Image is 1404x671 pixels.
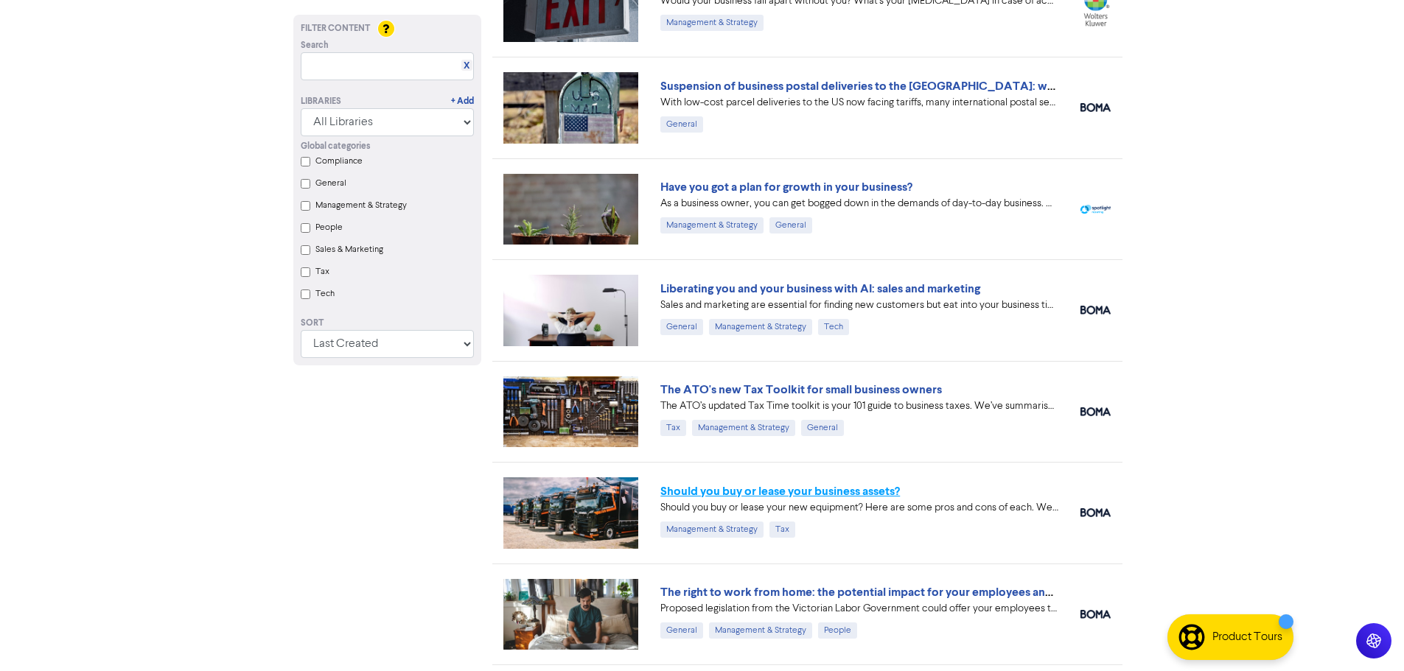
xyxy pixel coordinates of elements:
[464,60,469,71] a: X
[660,15,764,31] div: Management & Strategy
[660,180,912,194] a: Have you got a plan for growth in your business?
[660,521,764,538] div: Management & Strategy
[660,585,1100,600] a: The right to work from home: the potential impact for your employees and business
[801,420,844,436] div: General
[660,217,764,233] div: Management & Strategy
[1080,205,1111,214] img: spotlight
[818,622,857,639] div: People
[660,484,900,499] a: Should you buy or lease your business assets?
[660,398,1058,414] div: The ATO’s updated Tax Time toolkit is your 101 guide to business taxes. We’ve summarised the key ...
[769,217,812,233] div: General
[301,22,474,35] div: Filter Content
[301,39,329,52] span: Search
[660,298,1058,313] div: Sales and marketing are essential for finding new customers but eat into your business time. We e...
[315,287,335,301] label: Tech
[660,420,686,436] div: Tax
[301,140,474,153] div: Global categories
[769,521,795,538] div: Tax
[660,500,1058,516] div: Should you buy or lease your new equipment? Here are some pros and cons of each. We also can revi...
[315,243,383,256] label: Sales & Marketing
[660,95,1058,110] div: With low-cost parcel deliveries to the US now facing tariffs, many international postal services ...
[692,420,795,436] div: Management & Strategy
[818,319,849,335] div: Tech
[660,601,1058,616] div: Proposed legislation from the Victorian Labor Government could offer your employees the right to ...
[1080,306,1111,315] img: boma
[1080,508,1111,517] img: boma_accounting
[660,382,942,397] a: The ATO's new Tax Toolkit for small business owners
[660,196,1058,211] div: As a business owner, you can get bogged down in the demands of day-to-day business. We can help b...
[315,199,407,212] label: Management & Strategy
[660,281,980,296] a: Liberating you and your business with AI: sales and marketing
[709,319,812,335] div: Management & Strategy
[660,79,1179,94] a: Suspension of business postal deliveries to the [GEOGRAPHIC_DATA]: what options do you have?
[660,116,703,133] div: General
[1080,103,1111,112] img: boma
[709,622,812,639] div: Management & Strategy
[315,221,343,234] label: People
[301,317,474,330] div: Sort
[451,95,474,108] a: + Add
[660,622,703,639] div: General
[315,265,329,278] label: Tax
[1080,610,1111,619] img: boma
[1080,407,1111,416] img: boma
[1330,600,1404,671] iframe: Chat Widget
[315,155,363,168] label: Compliance
[660,319,703,335] div: General
[315,177,346,190] label: General
[301,95,341,108] div: Libraries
